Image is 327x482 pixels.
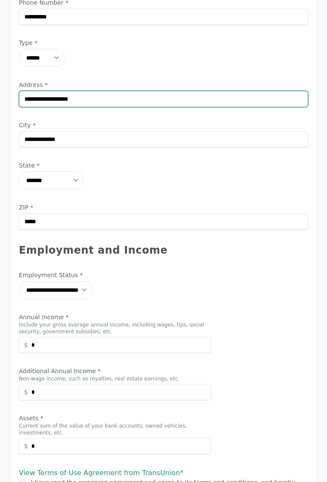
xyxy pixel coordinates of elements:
div: Employment and Income [19,243,308,257]
label: Annual Income * [19,313,211,321]
label: Assets * [19,414,211,422]
label: Additional Annual Income * [19,367,211,375]
label: State * [19,161,308,170]
label: ZIP * [19,203,308,212]
label: Address * [19,81,308,89]
p: Include your gross average annual income, including wages, tips, social security, government subs... [19,321,211,335]
label: Employment Status * [19,271,211,279]
label: City * [19,121,308,129]
p: Non-wage income, such as royalties, real estate earnings, etc [19,375,211,382]
p: Current sum of the value of your bank accounts, owned vehicles, investments, etc. [19,422,211,436]
a: View Terms of Use Agreement from TransUnion* [19,469,184,477]
label: Type * [19,39,308,47]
